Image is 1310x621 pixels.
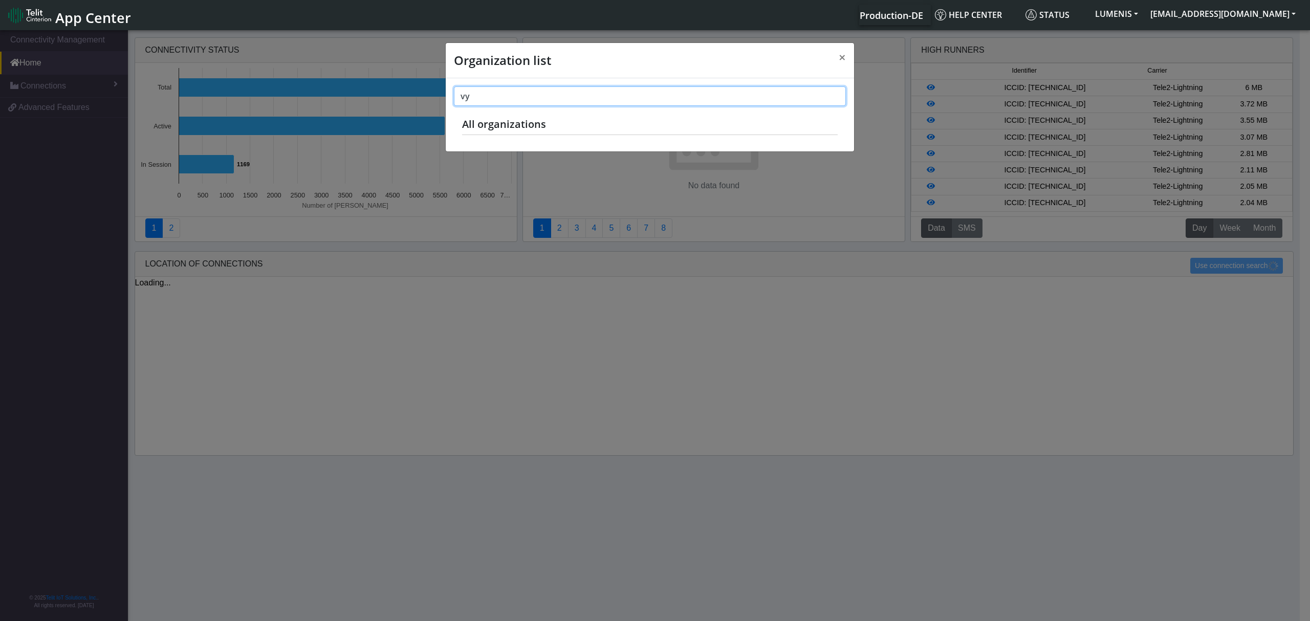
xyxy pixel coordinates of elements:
[1025,9,1037,20] img: status.svg
[1089,5,1144,23] button: LUMENIS
[1025,9,1069,20] span: Status
[839,49,846,65] span: ×
[462,118,838,130] h5: All organizations
[1144,5,1302,23] button: [EMAIL_ADDRESS][DOMAIN_NAME]
[454,86,846,106] input: Search organizations...
[860,9,923,21] span: Production-DE
[931,5,1021,25] a: Help center
[1021,5,1089,25] a: Status
[859,5,923,25] a: Your current platform instance
[8,7,51,24] img: logo-telit-cinterion-gw-new.png
[55,8,131,27] span: App Center
[454,51,551,70] h4: Organization list
[935,9,946,20] img: knowledge.svg
[8,4,129,26] a: App Center
[935,9,1002,20] span: Help center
